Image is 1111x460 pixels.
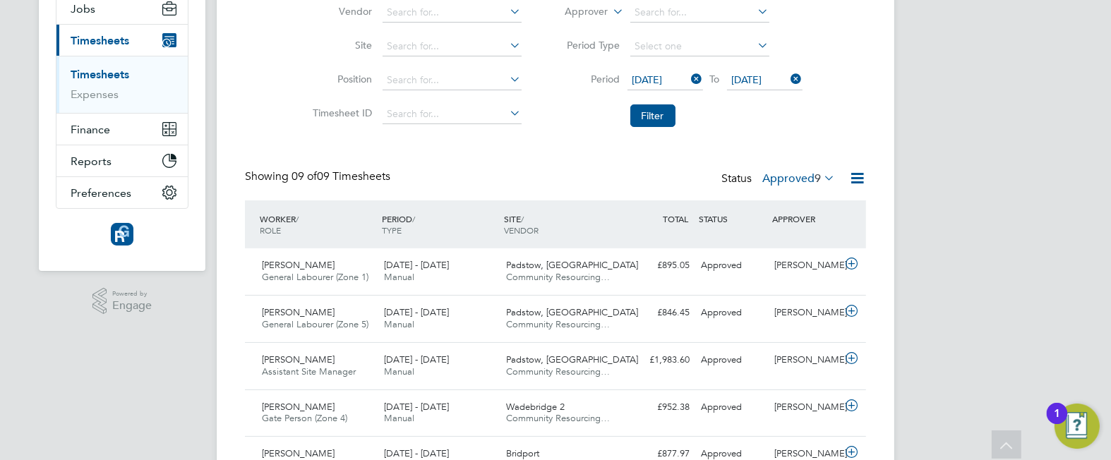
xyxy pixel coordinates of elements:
div: Approved [695,349,769,372]
div: Timesheets [56,56,188,113]
div: [PERSON_NAME] [769,301,842,325]
span: Bridport [506,447,539,459]
span: Community Resourcing… [506,318,610,330]
label: Approved [762,171,835,186]
span: 9 [815,171,821,186]
span: / [296,213,299,224]
span: Padstow, [GEOGRAPHIC_DATA] [506,259,639,271]
span: Jobs [71,2,95,16]
a: Go to home page [56,223,188,246]
span: VENDOR [504,224,539,236]
span: Community Resourcing… [506,271,610,283]
span: [DATE] - [DATE] [384,353,449,365]
span: Padstow, [GEOGRAPHIC_DATA] [506,353,639,365]
span: General Labourer (Zone 5) [262,318,368,330]
label: Position [309,73,373,85]
span: Padstow, [GEOGRAPHIC_DATA] [506,306,639,318]
span: [PERSON_NAME] [262,353,335,365]
div: SITE [500,206,623,243]
button: Open Resource Center, 1 new notification [1055,404,1100,449]
span: [DATE] - [DATE] [384,401,449,413]
span: / [521,213,524,224]
span: [DATE] - [DATE] [384,306,449,318]
div: Approved [695,301,769,325]
span: TOTAL [663,213,688,224]
label: Approver [545,5,608,19]
label: Timesheet ID [309,107,373,119]
span: General Labourer (Zone 1) [262,271,368,283]
div: [PERSON_NAME] [769,396,842,419]
input: Search for... [383,104,522,124]
div: Status [721,169,838,189]
span: / [412,213,415,224]
input: Search for... [383,71,522,90]
span: Reports [71,155,112,168]
div: Approved [695,396,769,419]
span: ROLE [260,224,281,236]
input: Select one [630,37,769,56]
span: Engage [112,300,152,312]
label: Period Type [557,39,620,52]
span: TYPE [382,224,402,236]
span: 09 Timesheets [292,169,390,183]
div: [PERSON_NAME] [769,349,842,372]
span: Preferences [71,186,131,200]
span: [PERSON_NAME] [262,401,335,413]
label: Period [557,73,620,85]
span: Assistant Site Manager [262,365,356,377]
button: Timesheets [56,25,188,56]
span: Gate Person (Zone 4) [262,412,347,424]
button: Preferences [56,177,188,208]
a: Timesheets [71,68,129,81]
button: Reports [56,145,188,176]
div: £895.05 [622,254,695,277]
span: [PERSON_NAME] [262,259,335,271]
a: Expenses [71,87,119,101]
span: [PERSON_NAME] [262,306,335,318]
span: [DATE] [632,73,663,86]
span: To [706,70,724,88]
span: Manual [384,271,414,283]
span: [DATE] [732,73,762,86]
span: Timesheets [71,34,129,47]
span: [PERSON_NAME] [262,447,335,459]
div: APPROVER [769,206,842,231]
input: Search for... [383,3,522,23]
div: Approved [695,254,769,277]
div: PERIOD [378,206,500,243]
label: Site [309,39,373,52]
span: Manual [384,412,414,424]
span: Manual [384,365,414,377]
div: £846.45 [622,301,695,325]
button: Finance [56,114,188,145]
div: 1 [1054,413,1060,432]
span: 09 of [292,169,317,183]
input: Search for... [383,37,522,56]
span: [DATE] - [DATE] [384,447,449,459]
span: [DATE] - [DATE] [384,259,449,271]
div: STATUS [695,206,769,231]
button: Filter [630,104,675,127]
input: Search for... [630,3,769,23]
div: WORKER [256,206,378,243]
img: resourcinggroup-logo-retina.png [111,223,133,246]
span: Powered by [112,288,152,300]
span: Community Resourcing… [506,365,610,377]
span: Manual [384,318,414,330]
div: Showing [245,169,393,184]
span: Community Resourcing… [506,412,610,424]
div: [PERSON_NAME] [769,254,842,277]
label: Vendor [309,5,373,18]
span: Finance [71,123,110,136]
div: £952.38 [622,396,695,419]
span: Wadebridge 2 [506,401,565,413]
div: £1,983.60 [622,349,695,372]
a: Powered byEngage [92,288,152,315]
